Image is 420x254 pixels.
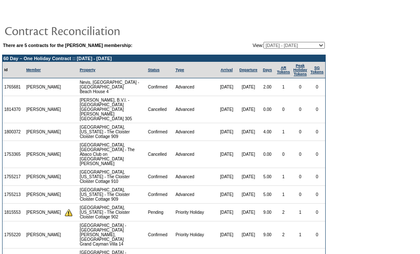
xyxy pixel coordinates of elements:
a: Arrival [221,68,233,72]
td: [DATE] [237,186,260,204]
td: 0 [292,78,309,96]
td: [GEOGRAPHIC_DATA], [US_STATE] - The Cloister Cloister Cottage 909 [78,186,146,204]
td: [PERSON_NAME] [25,168,63,186]
td: [GEOGRAPHIC_DATA], [US_STATE] - The Cloister Cloister Cottage 910 [78,168,146,186]
td: 0 [275,96,292,123]
td: Confirmed [146,123,174,141]
td: 0 [292,186,309,204]
a: Status [148,68,160,72]
td: [DATE] [216,96,237,123]
td: [PERSON_NAME] [25,141,63,168]
td: 2 [275,204,292,221]
td: [GEOGRAPHIC_DATA] - [GEOGRAPHIC_DATA][PERSON_NAME], [GEOGRAPHIC_DATA] Grand Cayman Villa 14 [78,221,146,248]
img: There are insufficient days and/or tokens to cover this reservation [65,209,72,216]
td: 0 [309,141,325,168]
b: There are 5 contracts for the [PERSON_NAME] membership: [3,43,132,48]
td: 1815553 [3,204,25,221]
td: 1 [275,168,292,186]
td: 0 [292,141,309,168]
a: SGTokens [310,66,324,74]
td: 0.00 [260,141,275,168]
td: [DATE] [237,78,260,96]
td: [DATE] [216,123,237,141]
a: Type [176,68,184,72]
td: 2 [275,221,292,248]
td: 1 [275,123,292,141]
td: [GEOGRAPHIC_DATA], [GEOGRAPHIC_DATA] - The Abaco Club on [GEOGRAPHIC_DATA] [PERSON_NAME] [78,141,146,168]
td: Advanced [174,186,216,204]
a: ARTokens [277,66,290,74]
td: [DATE] [216,168,237,186]
td: 0 [309,168,325,186]
td: 0 [309,221,325,248]
td: 1814370 [3,96,25,123]
td: Advanced [174,123,216,141]
td: 0 [275,141,292,168]
td: Confirmed [146,221,174,248]
td: [DATE] [216,141,237,168]
td: [DATE] [237,204,260,221]
td: 2.00 [260,78,275,96]
td: Advanced [174,141,216,168]
td: [GEOGRAPHIC_DATA], [US_STATE] - The Cloister Cloister Cottage 909 [78,123,146,141]
td: Pending [146,204,174,221]
td: 0 [292,168,309,186]
a: Property [80,68,95,72]
td: [PERSON_NAME] [25,221,63,248]
td: 9.00 [260,204,275,221]
td: Priority Holiday [174,221,216,248]
td: 0 [309,204,325,221]
a: Departure [239,68,258,72]
td: Nevis, [GEOGRAPHIC_DATA] - [GEOGRAPHIC_DATA] Beach House 4 [78,78,146,96]
td: [DATE] [237,141,260,168]
a: Member [26,68,41,72]
td: 0 [292,123,309,141]
td: [GEOGRAPHIC_DATA], [US_STATE] - The Cloister Cloister Cottage 902 [78,204,146,221]
td: Advanced [174,96,216,123]
td: 1800372 [3,123,25,141]
td: 1 [275,78,292,96]
td: 0 [309,186,325,204]
td: [DATE] [237,123,260,141]
td: [DATE] [237,168,260,186]
td: [DATE] [237,221,260,248]
td: 4.00 [260,123,275,141]
td: 1755217 [3,168,25,186]
td: View: [210,42,325,49]
td: 1 [292,221,309,248]
a: Days [263,68,272,72]
td: Priority Holiday [174,204,216,221]
td: Cancelled [146,96,174,123]
td: 9.00 [260,221,275,248]
td: 0 [309,78,325,96]
td: [PERSON_NAME], B.V.I. - [GEOGRAPHIC_DATA] [GEOGRAPHIC_DATA][PERSON_NAME] [GEOGRAPHIC_DATA] 305 [78,96,146,123]
td: Cancelled [146,141,174,168]
td: 60 Day – One Holiday Contract :: [DATE] - [DATE] [3,55,325,62]
td: 0 [309,123,325,141]
td: [PERSON_NAME] [25,96,63,123]
td: 0 [292,96,309,123]
img: pgTtlContractReconciliation.gif [4,22,173,39]
td: Id [3,62,25,78]
td: 0.00 [260,96,275,123]
td: 5.00 [260,186,275,204]
td: [DATE] [216,204,237,221]
td: Advanced [174,78,216,96]
td: 1765681 [3,78,25,96]
a: Peak HolidayTokens [294,63,307,76]
td: Advanced [174,168,216,186]
td: 1755213 [3,186,25,204]
td: [DATE] [237,96,260,123]
td: 0 [309,96,325,123]
td: [PERSON_NAME] [25,186,63,204]
td: [PERSON_NAME] [25,204,63,221]
td: [PERSON_NAME] [25,123,63,141]
td: Confirmed [146,186,174,204]
td: 1755220 [3,221,25,248]
td: Confirmed [146,168,174,186]
td: [DATE] [216,221,237,248]
td: 1 [292,204,309,221]
td: Confirmed [146,78,174,96]
td: [DATE] [216,186,237,204]
td: [PERSON_NAME] [25,78,63,96]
